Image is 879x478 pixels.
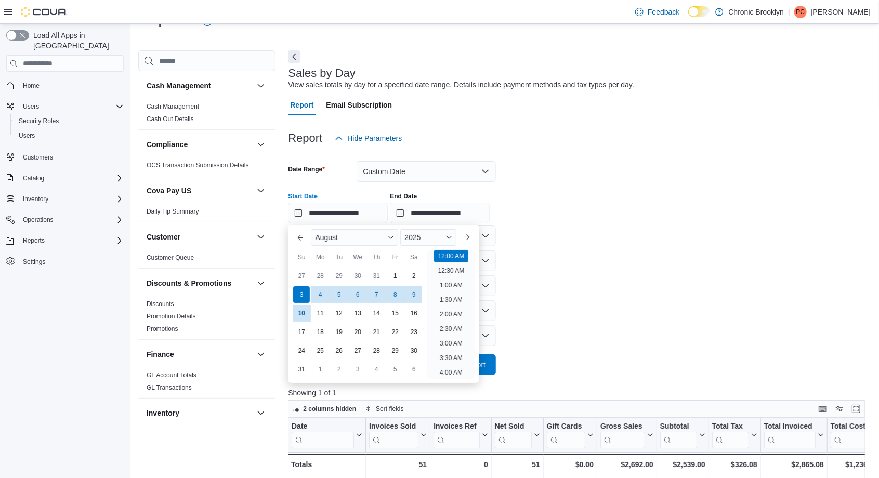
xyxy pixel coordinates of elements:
button: Customers [2,149,128,164]
span: PC [796,6,805,18]
button: Invoices Sold [369,422,427,448]
div: $2,539.00 [660,458,705,471]
h3: Cash Management [147,81,211,91]
span: Users [19,100,124,113]
div: Subtotal [660,422,697,448]
span: Operations [19,214,124,226]
div: day-31 [293,361,310,378]
div: day-25 [312,342,329,359]
nav: Complex example [6,74,124,296]
button: Discounts & Promotions [255,277,267,289]
div: day-28 [368,342,385,359]
span: Cash Management [147,102,199,111]
button: Reports [19,234,49,247]
a: GL Account Totals [147,371,196,379]
div: Invoices Sold [369,422,418,448]
span: Security Roles [19,117,59,125]
div: day-6 [349,286,366,303]
div: day-12 [331,305,347,322]
button: Total Tax [712,422,757,448]
div: day-30 [405,342,422,359]
div: 0 [434,458,489,471]
div: Subtotal [660,422,697,432]
a: Feedback [631,2,684,22]
div: day-21 [368,324,385,340]
div: Compliance [138,159,275,176]
div: day-31 [368,268,385,284]
button: Cash Management [147,81,253,91]
h3: Compliance [147,139,188,150]
a: Discounts [147,300,174,308]
span: Inventory [19,193,124,205]
button: Customer [255,231,267,243]
div: Net Sold [495,422,532,448]
div: Peter Chu [794,6,807,18]
li: 3:30 AM [436,352,467,364]
button: Display options [833,403,846,415]
button: Customer [147,232,253,242]
button: Users [19,100,43,113]
button: Open list of options [481,232,490,240]
button: Previous Month [292,229,309,246]
button: 2 columns hidden [288,403,360,415]
span: 2025 [404,233,421,242]
span: Customers [23,153,53,162]
a: Users [15,129,39,142]
span: GL Transactions [147,383,192,392]
a: Daily Tip Summary [147,208,199,215]
label: Date Range [288,165,325,174]
button: Users [2,99,128,114]
button: Total Cost [831,422,878,448]
button: Finance [147,349,253,360]
div: day-19 [331,324,347,340]
div: Totals [291,458,362,471]
span: Users [23,102,39,111]
h3: Cova Pay US [147,185,191,196]
div: day-4 [368,361,385,378]
ul: Time [427,250,475,379]
a: Cash Out Details [147,115,194,123]
input: Press the down key to open a popover containing a calendar. [390,203,490,223]
div: Button. Open the month selector. August is currently selected. [311,229,398,246]
div: day-2 [405,268,422,284]
div: $2,692.00 [600,458,653,471]
h3: Finance [147,349,174,360]
p: Chronic Brooklyn [729,6,784,18]
button: Sort fields [361,403,408,415]
h3: Inventory [147,408,179,418]
button: Gift Cards [547,422,594,448]
input: Dark Mode [688,6,710,17]
div: day-16 [405,305,422,322]
span: OCS Transaction Submission Details [147,161,249,169]
a: Settings [19,256,49,268]
span: Reports [23,236,45,245]
div: Total Invoiced [764,422,816,448]
button: Operations [19,214,58,226]
div: day-26 [331,342,347,359]
div: Mo [312,249,329,265]
input: Press the down key to enter a popover containing a calendar. Press the escape key to close the po... [288,203,388,223]
label: Start Date [288,192,318,201]
span: Dark Mode [688,17,689,18]
span: Customers [19,150,124,163]
div: day-27 [349,342,366,359]
span: Daily Tip Summary [147,207,199,216]
a: Home [19,79,44,92]
div: Gift Card Sales [547,422,585,448]
li: 12:30 AM [434,264,469,277]
div: Total Tax [712,422,749,432]
div: day-9 [405,286,422,303]
span: Promotion Details [147,312,196,321]
button: Settings [2,254,128,269]
li: 2:00 AM [436,308,467,321]
span: Settings [19,255,124,268]
div: Th [368,249,385,265]
button: Custom Date [357,161,496,182]
div: day-13 [349,305,366,322]
div: Invoices Ref [434,422,480,432]
div: day-17 [293,324,310,340]
div: day-14 [368,305,385,322]
span: Feedback [648,7,679,17]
